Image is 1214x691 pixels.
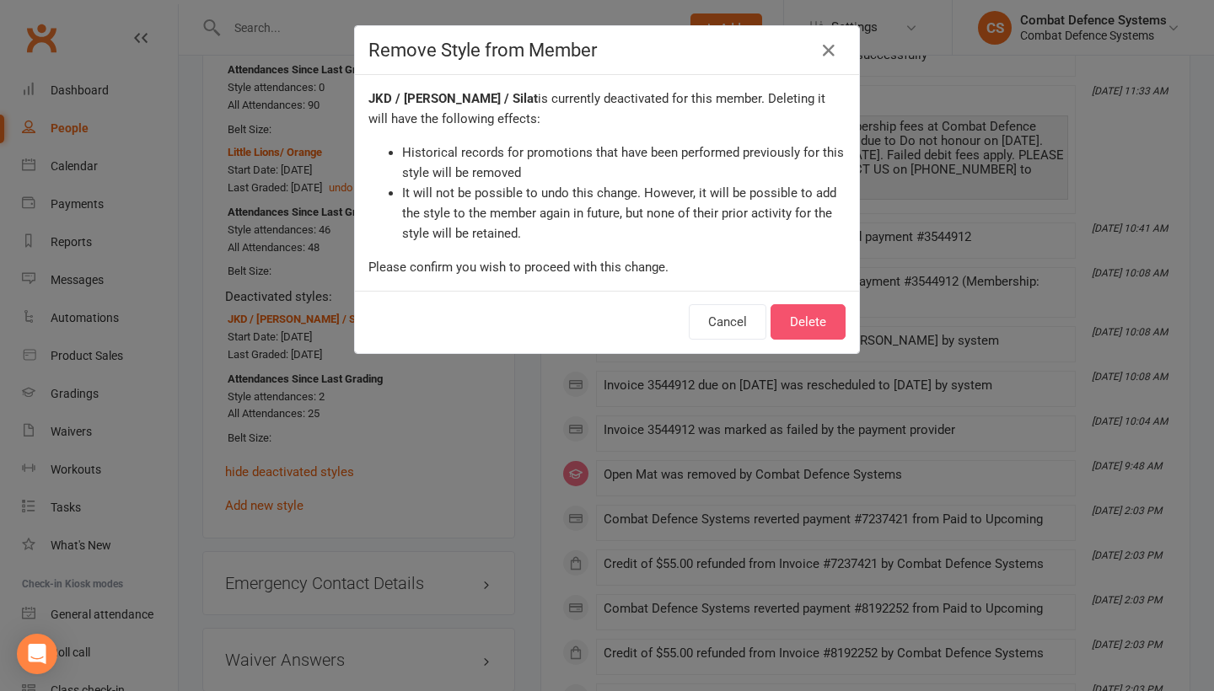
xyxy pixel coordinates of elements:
[815,37,842,64] a: Close
[17,634,57,674] div: Open Intercom Messenger
[771,304,846,340] button: Delete
[368,88,846,129] div: is currently deactivated for this member. Deleting it will have the following effects:
[402,142,846,183] li: Historical records for promotions that have been performed previously for this style will be removed
[689,304,766,340] button: Cancel
[368,257,846,277] div: Please confirm you wish to proceed with this change.
[402,183,846,244] li: It will not be possible to undo this change. However, it will be possible to add the style to the...
[368,40,846,61] h4: Remove Style from Member
[368,91,538,106] strong: JKD / [PERSON_NAME] / Silat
